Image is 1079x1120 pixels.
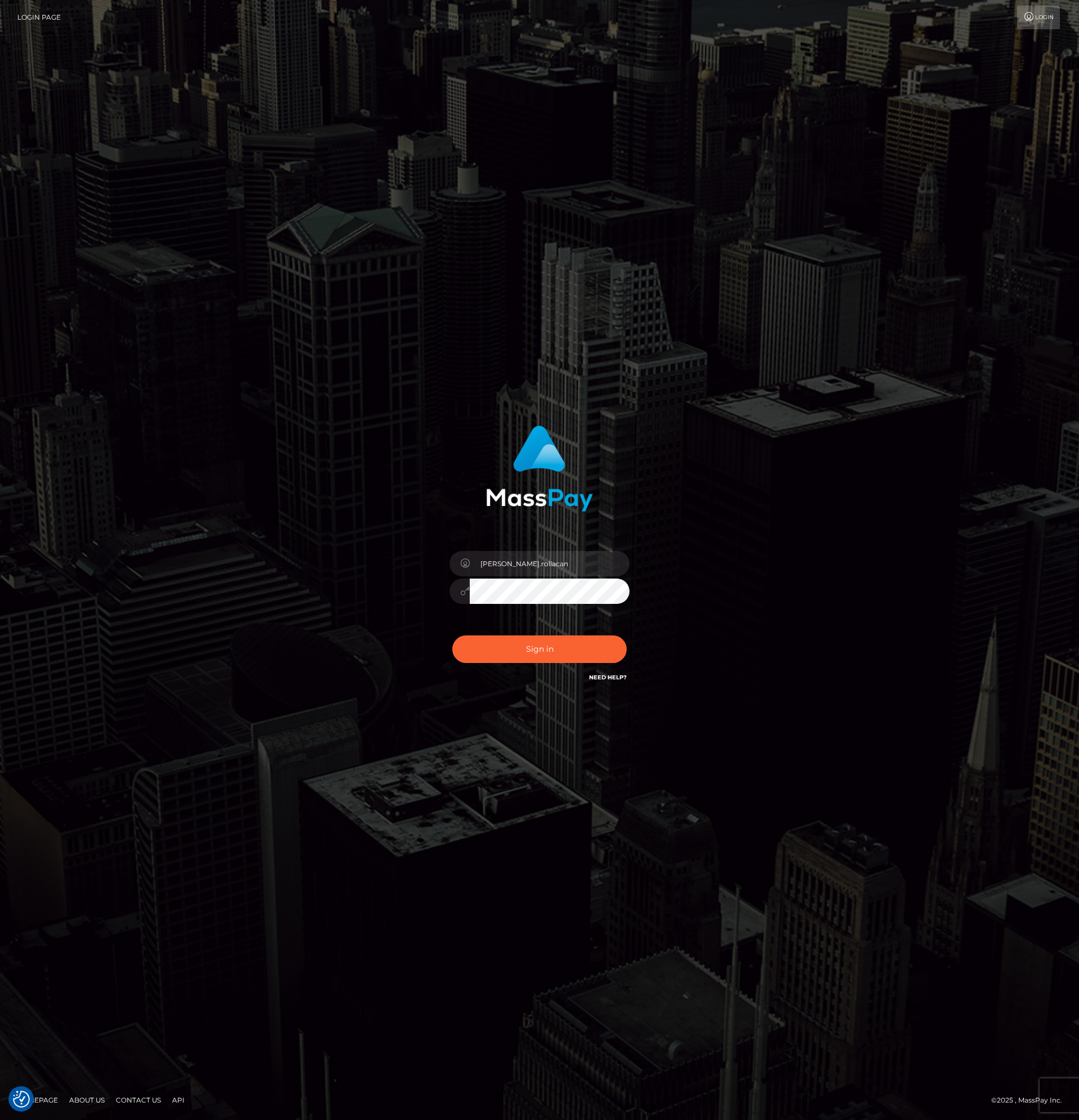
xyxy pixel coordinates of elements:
[991,1094,1071,1106] div: © 2025 , MassPay Inc.
[486,425,593,512] img: MassPay Login
[168,1091,189,1109] a: API
[12,1091,62,1109] a: Homepage
[1017,6,1060,29] a: Login
[13,1091,30,1108] img: Revisit consent button
[111,1091,165,1109] a: Contact Us
[13,1091,30,1108] button: Consent Preferences
[65,1091,109,1109] a: About Us
[452,635,627,663] button: Sign in
[589,674,627,681] a: Need Help?
[470,551,630,576] input: Username...
[17,6,61,29] a: Login Page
